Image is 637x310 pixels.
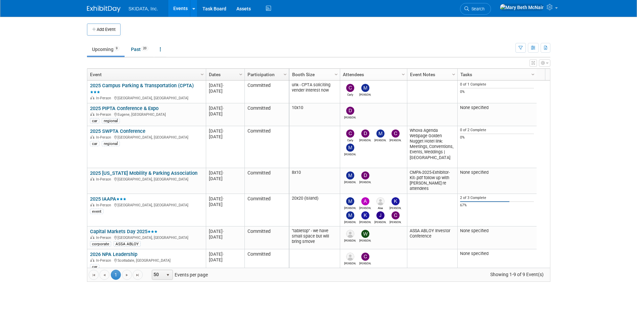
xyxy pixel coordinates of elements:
[244,194,289,226] td: Committed
[199,72,205,77] span: Column Settings
[90,235,203,240] div: [GEOGRAPHIC_DATA], [GEOGRAPHIC_DATA]
[90,203,94,206] img: In-Person Event
[460,170,534,175] div: None specified
[237,69,244,79] a: Column Settings
[90,170,197,176] a: 2025 [US_STATE] Mobility & Parking Association
[460,82,534,87] div: 0 of 1 Complete
[96,96,113,100] span: In-Person
[529,69,537,79] a: Column Settings
[165,272,171,278] span: select
[90,209,103,214] div: event
[209,88,241,94] div: [DATE]
[90,112,94,116] img: In-Person Event
[244,126,289,168] td: Committed
[209,228,241,234] div: [DATE]
[344,205,356,210] div: Michael Ball
[407,126,457,168] td: Whova Agenda Webpage Golden Nugget Hotel link: Meetings, Conventions, Events, Weddings | [GEOGRAP...
[289,103,340,126] td: 10x10
[344,92,356,96] div: Carly Jansen
[346,130,354,138] img: Carly Jansen
[344,179,356,184] div: Malloy Pohrer
[135,272,140,278] span: Go to the last page
[390,219,401,224] div: Christopher Archer
[209,105,241,111] div: [DATE]
[209,176,241,182] div: [DATE]
[359,138,371,142] div: Damon Kessler
[401,72,406,77] span: Column Settings
[244,226,289,249] td: Committed
[247,69,284,80] a: Participation
[376,197,384,205] img: Alaa Abdallaoui
[238,72,243,77] span: Column Settings
[90,141,99,146] div: car
[374,138,386,142] div: Malloy Pohrer
[374,205,386,210] div: Alaa Abdallaoui
[484,270,550,279] span: Showing 1-9 of 9 Event(s)
[96,112,113,117] span: In-Person
[90,83,194,95] a: 2025 Campus Parking & Transportation (CPTA)
[90,69,201,80] a: Event
[346,84,354,92] img: Carly Jansen
[500,4,544,11] img: Mary Beth McNair
[90,258,94,262] img: In-Person Event
[289,194,340,226] td: 20x20 (island)
[244,81,289,103] td: Committed
[90,257,203,263] div: Scottsdale, [GEOGRAPHIC_DATA]
[359,179,371,184] div: Damon Kessler
[90,202,203,208] div: [GEOGRAPHIC_DATA], [GEOGRAPHIC_DATA]
[530,72,536,77] span: Column Settings
[359,261,371,265] div: Christopher Archer
[209,257,241,263] div: [DATE]
[91,272,96,278] span: Go to the first page
[361,130,369,138] img: Damon Kessler
[90,228,157,235] a: Capital Markets Day 2025
[361,171,369,179] img: Damon Kessler
[376,211,384,219] img: John Keefe
[90,134,203,140] div: [GEOGRAPHIC_DATA], [GEOGRAPHIC_DATA]
[209,83,241,88] div: [DATE]
[129,6,158,11] span: SKIDATA, Inc.
[400,69,407,79] a: Column Settings
[460,228,534,234] div: None specified
[346,253,354,261] img: Dave Luken
[343,69,403,80] a: Attendees
[289,81,340,103] td: unk - CPTA soliciting vender interest now
[281,69,289,79] a: Column Settings
[223,128,224,134] span: -
[460,90,534,94] div: 0%
[90,96,94,99] img: In-Person Event
[346,211,354,219] img: Malloy Pohrer
[346,171,354,179] img: Malloy Pohrer
[344,115,356,119] div: Damon Kessler
[96,236,113,240] span: In-Person
[359,205,371,210] div: Andy Shenberger
[407,226,457,249] td: ASSA ABLOY Investor Conference
[223,252,224,257] span: -
[198,69,206,79] a: Column Settings
[90,128,145,134] a: 2025 SWPTA Conference
[392,197,400,205] img: Keith Lynch
[223,83,224,88] span: -
[292,69,335,80] a: Booth Size
[460,105,534,110] div: None specified
[102,141,120,146] div: regional
[209,134,241,140] div: [DATE]
[90,176,203,182] div: [GEOGRAPHIC_DATA], [GEOGRAPHIC_DATA]
[87,6,121,12] img: ExhibitDay
[361,197,369,205] img: Andy Shenberger
[359,219,371,224] div: Kim Masoner
[96,135,113,140] span: In-Person
[152,270,164,279] span: 50
[143,270,215,280] span: Events per page
[223,170,224,175] span: -
[450,69,457,79] a: Column Settings
[87,23,121,36] button: Add Event
[102,118,120,123] div: regional
[289,168,340,194] td: 8x10
[374,219,386,224] div: John Keefe
[346,197,354,205] img: Michael Ball
[333,72,339,77] span: Column Settings
[90,135,94,139] img: In-Person Event
[133,270,143,280] a: Go to the last page
[99,270,109,280] a: Go to the previous page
